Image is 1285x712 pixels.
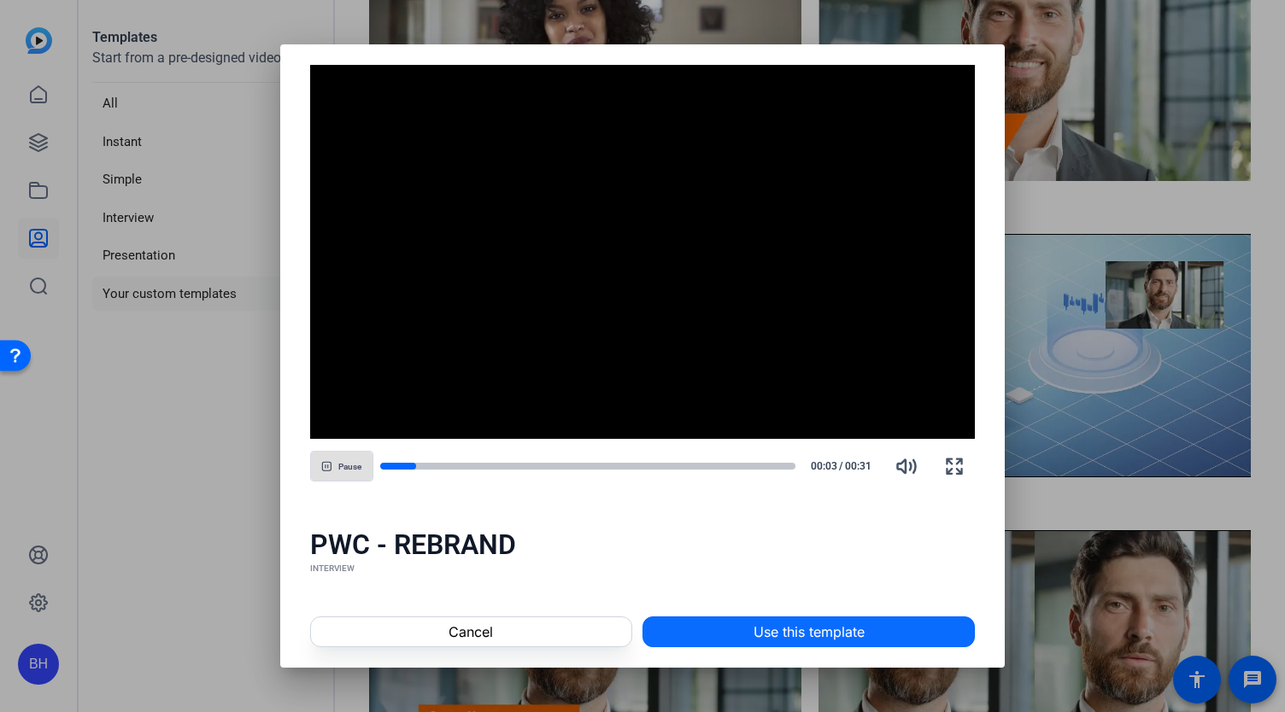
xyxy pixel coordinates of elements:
[310,562,976,575] div: INTERVIEW
[338,462,361,472] span: Pause
[310,451,373,481] button: Pause
[310,528,976,562] div: PWC - REBRAND
[642,616,975,647] button: Use this template
[802,458,837,474] span: 00:03
[886,446,927,487] button: Mute
[845,458,880,474] span: 00:31
[934,446,975,487] button: Fullscreen
[449,622,493,642] span: Cancel
[802,458,879,474] div: /
[310,616,632,647] button: Cancel
[310,65,976,439] div: Video Player
[754,622,865,642] span: Use this template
